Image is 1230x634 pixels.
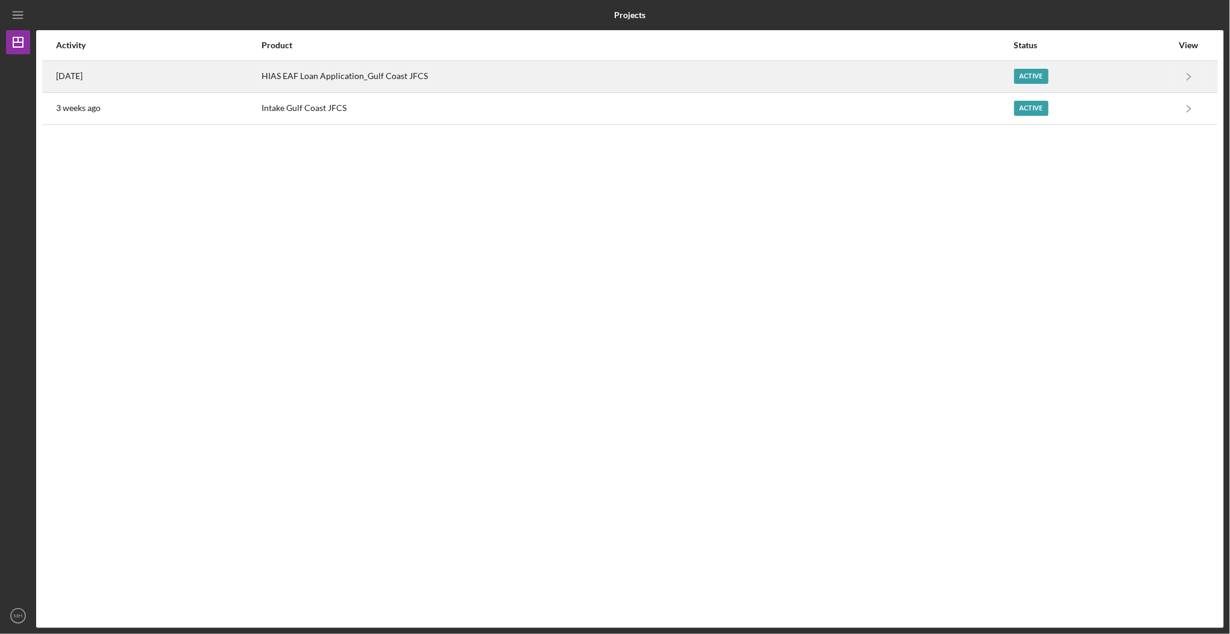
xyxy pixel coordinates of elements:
[1174,40,1204,50] div: View
[262,62,1013,92] div: HIAS EAF Loan Application_Gulf Coast JFCS
[1014,101,1049,116] div: Active
[1014,40,1173,50] div: Status
[56,103,101,113] time: 2025-08-15 23:38
[262,40,1013,50] div: Product
[1014,69,1049,84] div: Active
[6,604,30,628] button: MH
[14,613,23,620] text: MH
[615,10,646,20] b: Projects
[262,94,1013,124] div: Intake Gulf Coast JFCS
[56,71,83,81] time: 2025-08-19 00:40
[56,40,260,50] div: Activity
